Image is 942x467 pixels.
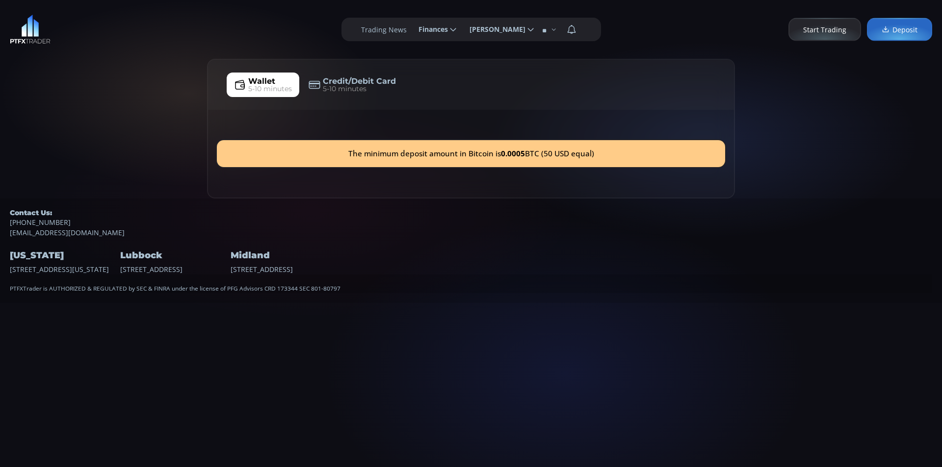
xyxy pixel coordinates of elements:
[120,247,228,264] h4: Lubbock
[231,247,339,264] h4: Midland
[10,217,932,227] a: [PHONE_NUMBER]
[867,18,932,41] a: Deposit
[10,247,118,264] h4: [US_STATE]
[882,25,917,35] span: Deposit
[10,15,51,44] img: LOGO
[323,84,366,94] span: 5-10 minutes
[323,75,396,87] span: Credit/Debit Card
[501,148,525,159] b: 0.0005
[788,18,861,41] a: Start Trading
[248,75,275,87] span: Wallet
[10,274,932,293] div: PTFXTrader is AUTHORIZED & REGULATED by SEC & FINRA under the license of PFG Advisors CRD 173344 ...
[248,84,292,94] span: 5-10 minutes
[120,238,228,274] div: [STREET_ADDRESS]
[10,238,118,274] div: [STREET_ADDRESS][US_STATE]
[412,20,448,39] span: Finances
[217,140,725,167] div: The minimum deposit amount in Bitcoin is BTC (50 USD equal)
[231,238,339,274] div: [STREET_ADDRESS]
[803,25,846,35] span: Start Trading
[10,208,932,238] div: [EMAIL_ADDRESS][DOMAIN_NAME]
[463,20,525,39] span: [PERSON_NAME]
[227,73,299,97] a: Wallet5-10 minutes
[361,25,407,35] label: Trading News
[10,208,932,217] h5: Contact Us:
[301,73,403,97] a: Credit/Debit Card5-10 minutes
